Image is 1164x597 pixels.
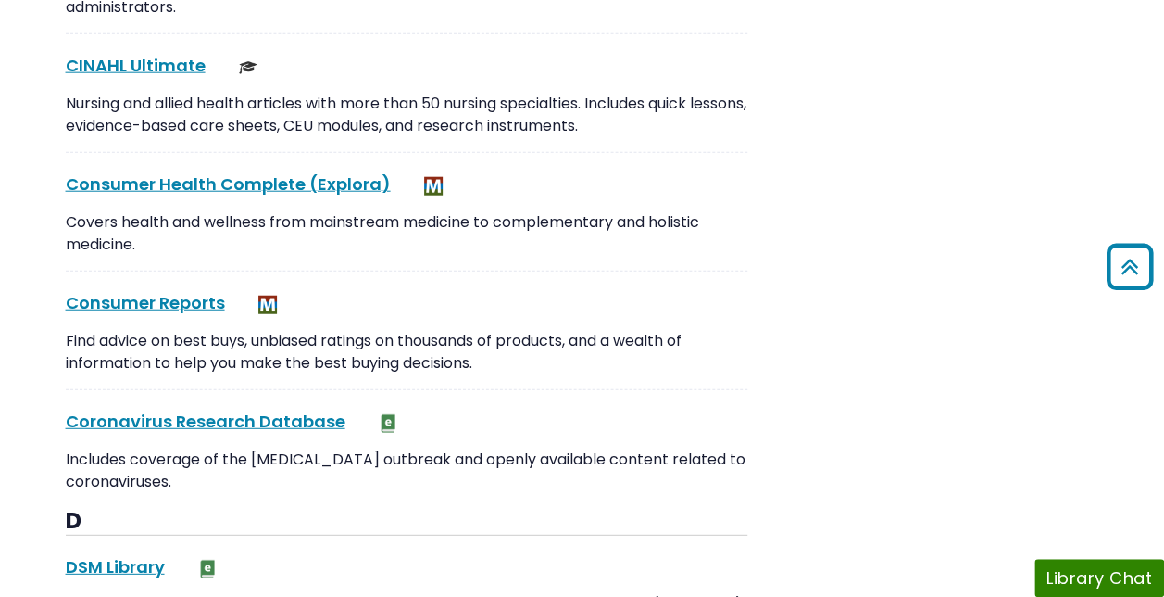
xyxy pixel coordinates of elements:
[66,93,747,137] p: Nursing and allied health articles with more than 50 nursing specialties. Includes quick lessons,...
[66,211,747,256] p: Covers health and wellness from mainstream medicine to complementary and holistic medicine.
[424,177,443,196] img: MeL (Michigan electronic Library)
[66,291,225,314] a: Consumer Reports
[198,560,217,578] img: e-Book
[258,296,277,314] img: MeL (Michigan electronic Library)
[66,555,165,578] a: DSM Library
[66,449,747,493] p: Includes coverage of the [MEDICAL_DATA] outbreak and openly available content related to coronavi...
[66,410,345,433] a: Coronavirus Research Database
[1100,252,1159,283] a: Back to Top
[239,58,257,77] img: Scholarly or Peer Reviewed
[66,330,747,375] p: Find advice on best buys, unbiased ratings on thousands of products, and a wealth of information ...
[379,414,397,433] img: e-Book
[66,508,747,536] h3: D
[1034,559,1164,597] button: Library Chat
[66,172,391,196] a: Consumer Health Complete (Explora)
[66,54,206,77] a: CINAHL Ultimate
